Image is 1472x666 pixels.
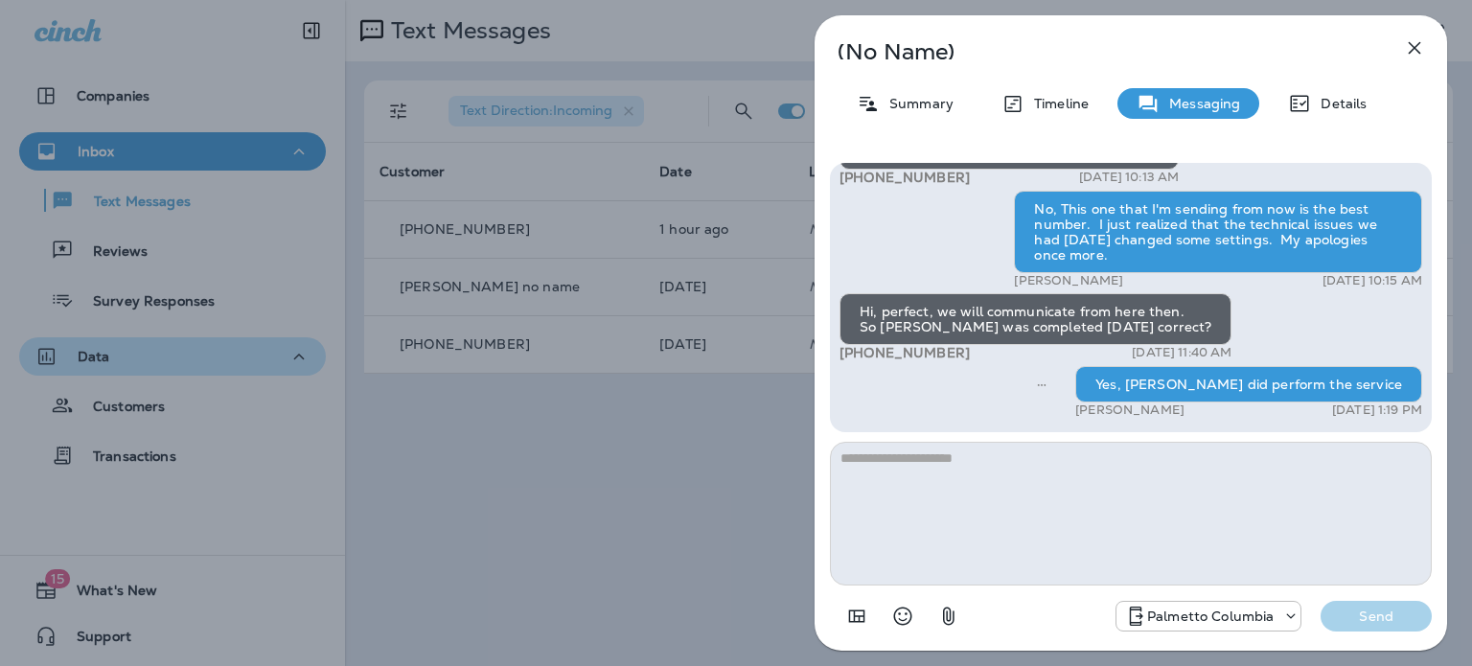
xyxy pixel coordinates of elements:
p: Palmetto Columbia [1147,609,1274,624]
p: [DATE] 10:15 AM [1322,273,1422,288]
p: Summary [880,96,954,111]
span: Sent [1037,375,1046,392]
div: No, This one that I'm sending from now is the best number. I just realized that the technical iss... [1014,191,1422,273]
div: Yes, [PERSON_NAME] did perform the service [1075,366,1422,402]
p: (No Name) [838,44,1361,59]
p: Details [1311,96,1367,111]
p: Timeline [1024,96,1089,111]
p: [DATE] 11:40 AM [1132,345,1231,360]
p: [PERSON_NAME] [1014,273,1123,288]
p: [DATE] 10:13 AM [1079,170,1179,185]
span: [PHONE_NUMBER] [839,169,970,186]
p: [DATE] 1:19 PM [1332,402,1422,418]
p: Messaging [1160,96,1240,111]
p: [PERSON_NAME] [1075,402,1184,418]
button: Select an emoji [884,597,922,635]
span: [PHONE_NUMBER] [839,344,970,361]
button: Add in a premade template [838,597,876,635]
div: Hi, perfect, we will communicate from here then. So [PERSON_NAME] was completed [DATE] correct? [839,293,1231,345]
div: +1 (803) 233-5290 [1116,605,1300,628]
